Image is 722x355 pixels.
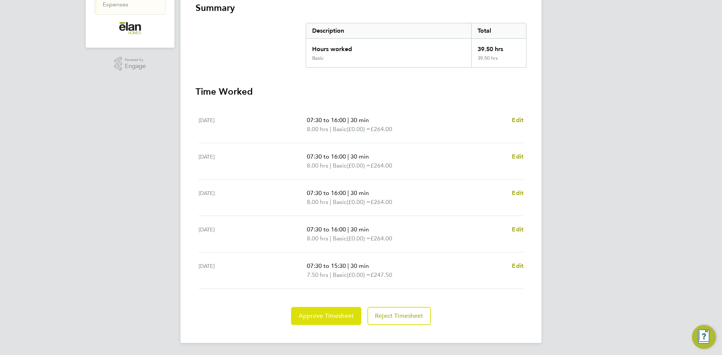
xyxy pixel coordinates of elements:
span: £264.00 [370,235,392,242]
div: [DATE] [199,152,307,170]
span: 07:30 to 15:30 [307,262,346,269]
span: Engage [125,63,146,69]
span: (£0.00) = [347,198,370,205]
span: 30 min [350,262,369,269]
span: (£0.00) = [347,125,370,133]
span: (£0.00) = [347,271,370,278]
span: 8.00 hrs [307,235,328,242]
a: Edit [512,261,523,270]
span: | [347,153,349,160]
div: [DATE] [199,189,307,207]
span: 7.50 hrs [307,271,328,278]
span: | [330,198,331,205]
a: Go to home page [95,22,165,34]
a: Edit [512,189,523,198]
span: Edit [512,153,523,160]
div: [DATE] [199,261,307,279]
button: Reject Timesheet [367,307,431,325]
div: Basic [312,55,323,61]
span: 8.00 hrs [307,198,328,205]
span: Edit [512,189,523,196]
span: Edit [512,226,523,233]
span: Basic [333,161,347,170]
span: | [347,116,349,124]
span: £247.50 [370,271,392,278]
div: Total [471,23,526,38]
button: Approve Timesheet [291,307,361,325]
span: Powered by [125,57,146,63]
span: Reject Timesheet [375,312,423,320]
span: | [330,235,331,242]
span: (£0.00) = [347,235,370,242]
div: [DATE] [199,116,307,134]
a: Edit [512,152,523,161]
span: Basic [333,125,347,134]
span: | [330,271,331,278]
a: Edit [512,116,523,125]
div: 39.50 hrs [471,39,526,55]
span: 8.00 hrs [307,125,328,133]
span: £264.00 [370,162,392,169]
section: Timesheet [196,2,526,325]
div: [DATE] [199,225,307,243]
span: Basic [333,198,347,207]
a: Expenses [103,1,128,8]
span: | [347,189,349,196]
a: Powered byEngage [114,57,146,71]
span: | [347,262,349,269]
a: Edit [512,225,523,234]
span: (£0.00) = [347,162,370,169]
span: Approve Timesheet [299,312,354,320]
span: Edit [512,262,523,269]
h3: Time Worked [196,86,526,98]
span: 07:30 to 16:00 [307,153,346,160]
span: | [330,162,331,169]
span: | [347,226,349,233]
span: 30 min [350,153,369,160]
span: | [330,125,331,133]
span: 07:30 to 16:00 [307,189,346,196]
div: Description [306,23,471,38]
button: Engage Resource Center [692,325,716,349]
span: 07:30 to 16:00 [307,226,346,233]
span: Basic [333,270,347,279]
span: £264.00 [370,198,392,205]
span: 8.00 hrs [307,162,328,169]
span: 30 min [350,226,369,233]
span: £264.00 [370,125,392,133]
span: Edit [512,116,523,124]
div: 39.50 hrs [471,55,526,67]
div: Hours worked [306,39,471,55]
span: 30 min [350,189,369,196]
h3: Summary [196,2,526,14]
img: elan-homes-logo-retina.png [119,22,141,34]
span: 07:30 to 16:00 [307,116,346,124]
span: Basic [333,234,347,243]
div: Summary [306,23,526,68]
span: 30 min [350,116,369,124]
